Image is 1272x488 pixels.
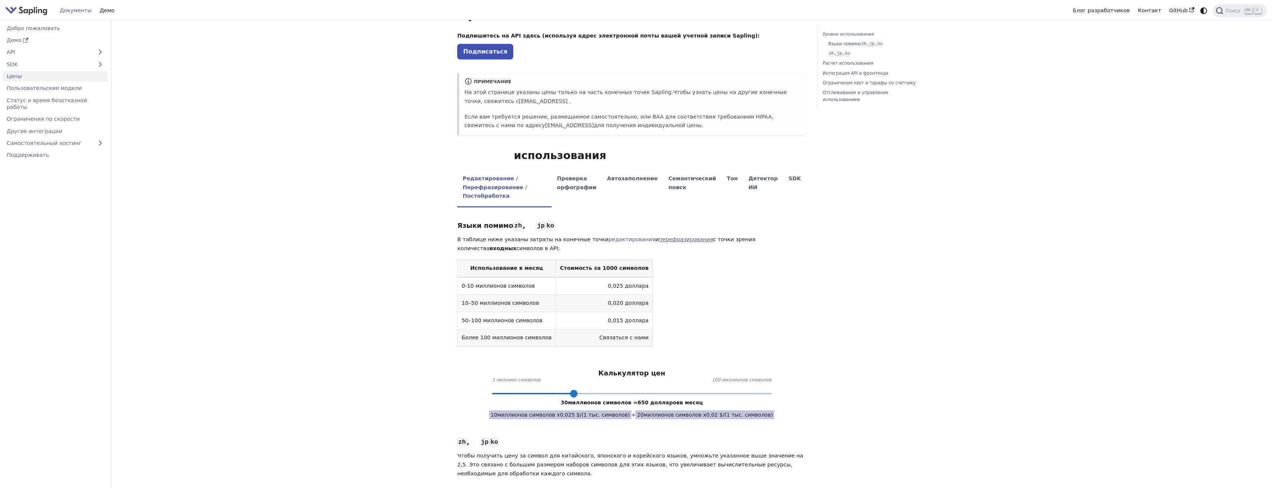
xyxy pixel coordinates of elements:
code: jp [869,41,875,47]
font: 20 [637,412,644,418]
font: Уровни использования [823,32,874,37]
font: Подписаться [463,48,507,55]
font: , [867,41,869,46]
font: Интеграция API и фронтенда [823,71,888,76]
a: [EMAIL_ADDRESS] . [519,98,571,104]
font: Добро пожаловать [7,25,60,31]
font: Другие интеграции [7,128,62,134]
font: 1 миллион символов [492,377,540,382]
font: , [467,438,469,446]
font: Цены [7,73,22,79]
img: Сапленок.ai [5,5,48,16]
a: Языки помимоzh,jp,ko [828,41,921,48]
font: Поддерживать [7,152,49,158]
font: Языки помимо [457,222,513,229]
a: Ограничения по скорости [3,114,108,125]
a: Блог разработчиков [1069,5,1134,16]
a: Контакт [1134,5,1165,16]
button: Развернуть категорию боковой панели «SDK» [93,59,108,70]
font: с точки зрения количества [457,236,755,251]
font: Связаться с нами [599,335,649,340]
font: Если вам требуется решение, размещаемое самостоятельно, или BAA для соответствия требованиям HIPA... [465,114,774,129]
font: Расчет использования [823,61,873,66]
font: + [631,412,636,418]
a: Отслеживание и управление использованием [823,89,923,103]
code: zh [828,51,835,57]
font: примечание [474,79,511,84]
code: zh [457,438,466,447]
button: Поиск (Ctrl+K) [1213,4,1267,17]
font: , [875,41,877,46]
a: GitHub [1165,5,1198,16]
font: в месяц [680,400,703,405]
font: Поиск [1226,8,1240,14]
font: Использование в месяц [470,265,543,271]
font: 100 миллионов символов [712,377,771,382]
font: SDK [788,175,801,181]
font: символов в API: [516,245,560,251]
button: Развернуть категорию боковой панели «API» [93,47,108,58]
font: Семантический поиск [668,175,716,190]
code: jp [480,438,489,447]
a: Интеграция API и фронтенда [823,70,923,77]
font: 10 [491,412,497,418]
a: Подписаться [457,44,513,59]
code: ko [546,222,555,230]
code: ko [489,438,499,447]
a: Ограничения квот и тарифы по счетчику [823,80,923,87]
code: zh [861,41,867,47]
a: Самостоятельный хостинг [3,138,108,149]
font: миллионов символов x [497,412,560,418]
font: Отслеживание и управление использованием [823,90,888,102]
font: В таблице ниже указаны затраты на конечные точки [457,236,608,242]
font: /(1 тыс. символов) [580,412,630,418]
code: zh [513,222,523,230]
font: входных [489,245,516,251]
code: jp [836,51,843,57]
font: для получения индивидуальной цены. [594,122,703,128]
font: Статус и время безотказной работы [7,97,87,110]
a: редактирования [609,236,655,242]
a: перефразирования [659,236,713,242]
a: zh,jp,ko [828,50,921,57]
font: , [835,51,836,56]
font: Пользовательские модели [7,85,82,91]
font: 0,025 $ [560,412,580,418]
a: Документы [56,5,96,16]
button: Переключение между темным и светлым режимами (в настоящее время системный режим) [1198,5,1209,16]
font: использования [514,149,606,162]
font: Самостоятельный хостинг [7,140,82,146]
font: 10–50 миллионов символов [462,300,539,306]
a: Демо [96,5,118,16]
font: /(1 тыс. символов) [723,412,773,418]
a: [EMAIL_ADDRESS] [545,122,594,128]
a: Цены [3,71,108,82]
font: 0,015 доллара [608,317,649,323]
a: Статус и время безотказной работы [3,95,108,112]
font: Калькулятор цен [598,369,665,377]
font: 0,025 доллара [608,283,649,289]
font: 0,020 доллара [608,300,649,306]
font: Чтобы получить цену за символ для китайского, японского и корейского языков, умножьте указанное в... [457,453,803,476]
font: Демо [7,37,22,43]
font: , [843,51,844,56]
font: Контакт [1138,7,1161,13]
a: Демо [3,35,108,46]
font: Стоимость за 1000 символов [560,265,649,271]
a: Поддерживать [3,150,108,161]
font: миллионов символов = [568,400,638,405]
font: 0-10 миллионов символов [462,283,535,289]
font: 50–100 миллионов символов [462,317,542,323]
a: Уровни использования [823,31,923,38]
font: Редактирование / Перефразирование / Постобработка [463,175,527,199]
font: Тон [727,175,738,181]
font: миллионов символов x [644,412,706,418]
font: Блог разработчиков [1073,7,1130,13]
font: SDK [7,61,18,67]
font: 0,02 $ [706,412,723,418]
font: Демо [100,7,114,13]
